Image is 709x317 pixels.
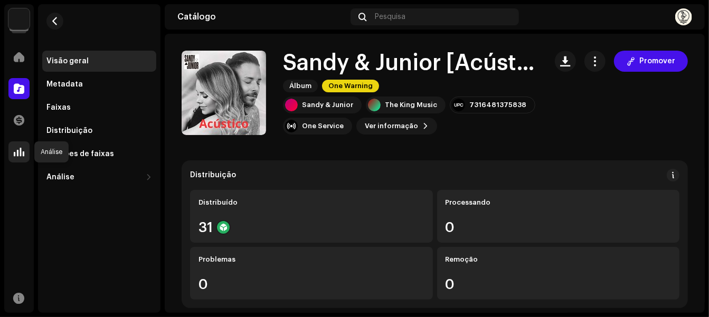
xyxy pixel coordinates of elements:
div: Remoção [446,255,672,264]
re-m-nav-item: Visão geral [42,51,156,72]
button: Promover [614,51,688,72]
div: Sandy & Junior [302,101,353,109]
img: 9209a818-ae4a-4b6b-ac49-10dab2ebe703 [675,8,692,25]
re-m-nav-item: Divisões de faixas [42,143,156,165]
re-m-nav-item: Faixas [42,97,156,118]
span: Pesquisa [375,13,406,21]
div: Distribuído [198,198,424,207]
span: Álbum [283,80,318,92]
re-m-nav-item: Distribuição [42,120,156,141]
div: Análise [46,173,74,181]
span: Promover [639,51,675,72]
div: Faixas [46,103,71,112]
div: Visão geral [46,57,89,65]
div: 7316481375838 [469,101,526,109]
re-m-nav-dropdown: Análise [42,167,156,188]
div: Distribuição [190,171,236,179]
img: c86870aa-2232-4ba3-9b41-08f587110171 [8,8,30,30]
h1: Sandy & Junior [Acústico] [283,51,538,75]
div: Problemas [198,255,424,264]
div: The King Music [385,101,437,109]
button: Ver informação [356,118,437,135]
div: Catálogo [177,13,346,21]
div: Divisões de faixas [46,150,114,158]
re-m-nav-item: Metadata [42,74,156,95]
div: One Service [302,122,344,130]
div: Distribuição [46,127,92,135]
span: One Warning [322,80,379,92]
div: Metadata [46,80,83,89]
div: Processando [446,198,672,207]
span: Ver informação [365,116,418,137]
